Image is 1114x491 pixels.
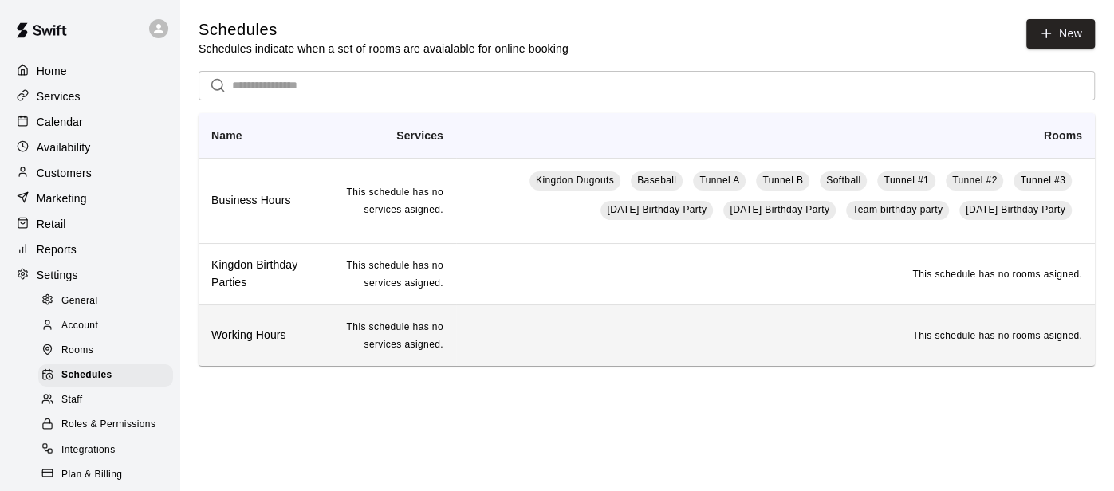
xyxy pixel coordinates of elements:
[38,414,173,436] div: Roles & Permissions
[884,175,929,186] span: Tunnel #1
[723,201,836,220] a: [DATE] Birthday Party
[211,129,242,142] b: Name
[38,290,173,312] div: General
[13,161,167,185] a: Customers
[699,175,739,186] span: Tunnel A
[37,216,66,232] p: Retail
[61,343,93,359] span: Rooms
[37,242,77,257] p: Reports
[61,417,155,433] span: Roles & Permissions
[600,201,713,220] a: [DATE] Birthday Party
[37,88,81,104] p: Services
[211,327,300,344] h6: Working Hours
[38,388,179,413] a: Staff
[820,171,867,191] a: Softball
[13,238,167,261] a: Reports
[38,389,173,411] div: Staff
[199,113,1095,366] table: simple table
[61,293,98,309] span: General
[38,339,179,363] a: Rooms
[1026,19,1095,49] a: New
[61,318,98,334] span: Account
[762,175,803,186] span: Tunnel B
[347,187,443,215] span: This schedule has no services asigned.
[1044,129,1082,142] b: Rooms
[877,171,935,191] a: Tunnel #1
[37,114,83,130] p: Calendar
[13,187,167,210] a: Marketing
[13,212,167,236] a: Retail
[13,84,167,108] a: Services
[396,129,443,142] b: Services
[952,175,998,186] span: Tunnel #2
[38,315,173,337] div: Account
[37,63,67,79] p: Home
[347,260,443,289] span: This schedule has no services asigned.
[13,263,167,287] a: Settings
[61,442,116,458] span: Integrations
[38,462,179,487] a: Plan & Billing
[730,204,829,215] span: [DATE] Birthday Party
[61,367,112,383] span: Schedules
[37,165,92,181] p: Customers
[846,201,949,220] a: Team birthday party
[693,171,746,191] a: Tunnel A
[637,175,676,186] span: Baseball
[38,340,173,362] div: Rooms
[959,201,1072,220] a: [DATE] Birthday Party
[852,204,943,215] span: Team birthday party
[199,19,569,41] h5: Schedules
[211,257,300,292] h6: Kingdon Birthday Parties
[38,464,173,486] div: Plan & Billing
[13,110,167,134] a: Calendar
[61,467,122,483] span: Plan & Billing
[37,191,87,206] p: Marketing
[37,139,91,155] p: Availability
[912,330,1082,341] span: This schedule has no rooms asigned.
[199,41,569,57] p: Schedules indicate when a set of rooms are avaialable for online booking
[38,413,179,438] a: Roles & Permissions
[912,269,1082,280] span: This schedule has no rooms asigned.
[607,204,707,215] span: [DATE] Birthday Party
[536,175,614,186] span: Kingdon Dugouts
[756,171,809,191] a: Tunnel B
[347,321,443,350] span: This schedule has no services asigned.
[37,267,78,283] p: Settings
[946,171,1004,191] a: Tunnel #2
[38,438,179,462] a: Integrations
[38,313,179,338] a: Account
[1020,175,1065,186] span: Tunnel #3
[61,392,82,408] span: Staff
[38,364,173,387] div: Schedules
[1014,171,1072,191] a: Tunnel #3
[38,439,173,462] div: Integrations
[529,171,620,191] a: Kingdon Dugouts
[38,289,179,313] a: General
[13,136,167,159] a: Availability
[38,363,179,388] a: Schedules
[631,171,683,191] a: Baseball
[966,204,1065,215] span: [DATE] Birthday Party
[211,192,300,210] h6: Business Hours
[826,175,860,186] span: Softball
[13,59,167,83] a: Home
